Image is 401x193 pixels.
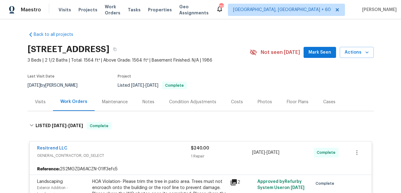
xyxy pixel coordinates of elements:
[258,99,272,105] div: Photos
[60,99,87,105] div: Work Orders
[87,123,111,129] span: Complete
[37,166,60,172] b: Reference:
[37,153,191,159] span: GENERAL_CONTRACTOR, OD_SELECT
[308,49,331,56] span: Mark Seen
[142,99,154,105] div: Notes
[233,7,331,13] span: [GEOGRAPHIC_DATA], [GEOGRAPHIC_DATA] + 60
[304,47,336,58] button: Mark Seen
[163,84,186,87] span: Complete
[316,180,337,187] span: Complete
[105,4,120,16] span: Work Orders
[30,164,372,175] div: 2S2MGZDA6ACZN-01ff3efc5
[191,146,209,150] span: $240.00
[28,83,40,88] span: [DATE]
[36,122,83,130] h6: LISTED
[109,44,120,55] button: Copy Address
[146,83,158,88] span: [DATE]
[169,99,216,105] div: Condition Adjustments
[68,123,83,128] span: [DATE]
[267,150,279,155] span: [DATE]
[28,74,55,78] span: Last Visit Date
[191,153,252,159] div: 1 Repair
[287,99,308,105] div: Floor Plans
[37,146,67,150] a: Resitrend LLC
[52,123,83,128] span: -
[252,150,265,155] span: [DATE]
[231,99,243,105] div: Costs
[323,99,335,105] div: Cases
[52,123,66,128] span: [DATE]
[28,82,85,89] div: by [PERSON_NAME]
[131,83,158,88] span: -
[261,49,300,55] span: Not seen [DATE]
[102,99,128,105] div: Maintenance
[252,149,279,156] span: -
[37,180,63,184] span: Landscaping
[257,180,305,190] span: Approved by Refurby System User on
[360,7,397,13] span: [PERSON_NAME]
[21,7,41,13] span: Maestro
[345,49,369,56] span: Actions
[28,116,374,136] div: LISTED [DATE]-[DATE]Complete
[118,83,187,88] span: Listed
[128,8,141,12] span: Tasks
[219,4,223,10] div: 710
[35,99,46,105] div: Visits
[28,57,250,63] span: 3 Beds | 2 1/2 Baths | Total: 1564 ft² | Above Grade: 1564 ft² | Basement Finished: N/A | 1986
[230,179,254,186] div: 2
[148,7,172,13] span: Properties
[28,32,86,38] a: Back to all projects
[131,83,144,88] span: [DATE]
[291,186,305,190] span: [DATE]
[28,46,109,52] h2: [STREET_ADDRESS]
[340,47,374,58] button: Actions
[118,74,131,78] span: Project
[317,149,338,156] span: Complete
[179,4,209,16] span: Geo Assignments
[78,7,97,13] span: Projects
[59,7,71,13] span: Visits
